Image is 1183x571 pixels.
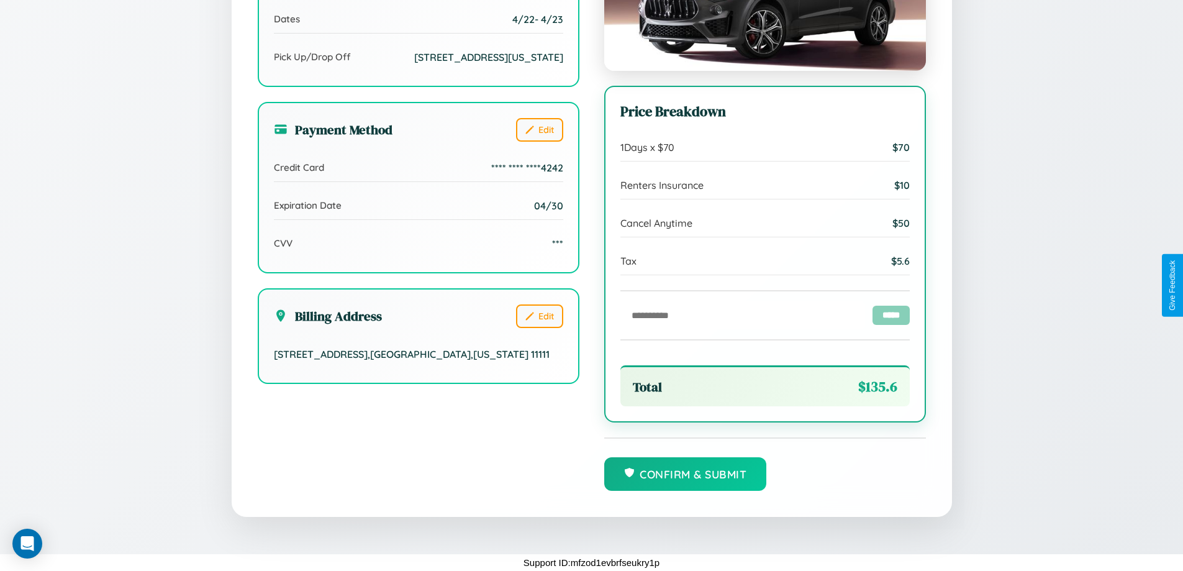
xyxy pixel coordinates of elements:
[892,217,910,229] span: $ 50
[12,529,42,559] div: Open Intercom Messenger
[274,162,324,173] span: Credit Card
[516,118,563,142] button: Edit
[620,217,692,229] span: Cancel Anytime
[274,199,342,211] span: Expiration Date
[620,255,637,267] span: Tax
[516,304,563,328] button: Edit
[274,348,550,360] span: [STREET_ADDRESS] , [GEOGRAPHIC_DATA] , [US_STATE] 11111
[891,255,910,267] span: $ 5.6
[620,141,674,153] span: 1 Days x $ 70
[274,307,382,325] h3: Billing Address
[512,13,563,25] span: 4 / 22 - 4 / 23
[534,199,563,212] span: 04/30
[604,457,767,491] button: Confirm & Submit
[894,179,910,191] span: $ 10
[858,377,897,396] span: $ 135.6
[620,179,704,191] span: Renters Insurance
[414,51,563,63] span: [STREET_ADDRESS][US_STATE]
[274,237,292,249] span: CVV
[1168,260,1177,311] div: Give Feedback
[274,121,392,139] h3: Payment Method
[274,13,300,25] span: Dates
[524,554,659,571] p: Support ID: mfzod1evbrfseukry1p
[892,141,910,153] span: $ 70
[633,378,662,396] span: Total
[620,102,910,121] h3: Price Breakdown
[274,51,351,63] span: Pick Up/Drop Off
